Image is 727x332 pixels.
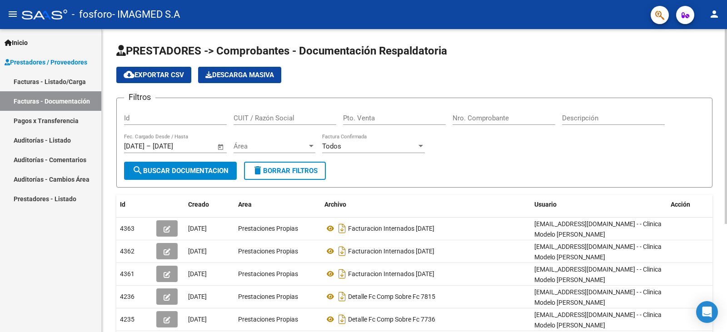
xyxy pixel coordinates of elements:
h3: Filtros [124,91,155,104]
button: Buscar Documentacion [124,162,237,180]
mat-icon: delete [252,165,263,176]
span: [EMAIL_ADDRESS][DOMAIN_NAME] - - Clinica Modelo [PERSON_NAME] [534,243,662,261]
button: Descarga Masiva [198,67,281,83]
span: - IMAGMED S.A [112,5,180,25]
span: Descarga Masiva [205,71,274,79]
button: Exportar CSV [116,67,191,83]
span: [EMAIL_ADDRESS][DOMAIN_NAME] - - Clinica Modelo [PERSON_NAME] [534,288,662,306]
span: Usuario [534,201,557,208]
span: 4235 [120,316,134,323]
span: [DATE] [188,293,207,300]
span: Area [238,201,252,208]
span: PRESTADORES -> Comprobantes - Documentación Respaldatoria [116,45,447,57]
button: Borrar Filtros [244,162,326,180]
span: Prestadores / Proveedores [5,57,87,67]
span: Todos [322,142,341,150]
span: Detalle Fc Comp Sobre Fc 7815 [348,293,435,300]
span: Id [120,201,125,208]
span: Archivo [324,201,346,208]
span: Facturacion Internados [DATE] [348,270,434,277]
span: Detalle Fc Comp Sobre Fc 7736 [348,316,435,323]
input: Fecha inicio [124,142,144,150]
span: Prestaciones Propias [238,225,298,232]
span: [EMAIL_ADDRESS][DOMAIN_NAME] - - Clinica Modelo [PERSON_NAME] [534,311,662,329]
span: Prestaciones Propias [238,293,298,300]
datatable-header-cell: Creado [184,195,234,214]
mat-icon: search [132,165,143,176]
span: [DATE] [188,316,207,323]
app-download-masive: Descarga masiva de comprobantes (adjuntos) [198,67,281,83]
span: Exportar CSV [124,71,184,79]
mat-icon: person [709,9,720,20]
span: [DATE] [188,248,207,255]
span: Acción [671,201,690,208]
span: 4363 [120,225,134,232]
span: [DATE] [188,270,207,277]
span: Prestaciones Propias [238,316,298,323]
datatable-header-cell: Archivo [321,195,531,214]
span: Borrar Filtros [252,167,318,175]
span: Facturacion Internados [DATE] [348,248,434,255]
datatable-header-cell: Acción [667,195,712,214]
span: [EMAIL_ADDRESS][DOMAIN_NAME] - - Clinica Modelo [PERSON_NAME] [534,220,662,238]
span: – [146,142,151,150]
mat-icon: cloud_download [124,69,134,80]
span: 4236 [120,293,134,300]
span: Buscar Documentacion [132,167,229,175]
span: [EMAIL_ADDRESS][DOMAIN_NAME] - - Clinica Modelo [PERSON_NAME] [534,266,662,283]
span: - fosforo [72,5,112,25]
i: Descargar documento [336,312,348,327]
i: Descargar documento [336,244,348,258]
span: Inicio [5,38,28,48]
div: Open Intercom Messenger [696,301,718,323]
span: 4362 [120,248,134,255]
i: Descargar documento [336,289,348,304]
i: Descargar documento [336,221,348,236]
mat-icon: menu [7,9,18,20]
span: Facturacion Internados [DATE] [348,225,434,232]
span: Área [234,142,307,150]
span: [DATE] [188,225,207,232]
span: Prestaciones Propias [238,270,298,277]
span: Prestaciones Propias [238,248,298,255]
datatable-header-cell: Usuario [531,195,667,214]
i: Descargar documento [336,267,348,281]
span: 4361 [120,270,134,277]
button: Open calendar [216,142,226,152]
input: Fecha fin [153,142,197,150]
span: Creado [188,201,209,208]
datatable-header-cell: Id [116,195,153,214]
datatable-header-cell: Area [234,195,321,214]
